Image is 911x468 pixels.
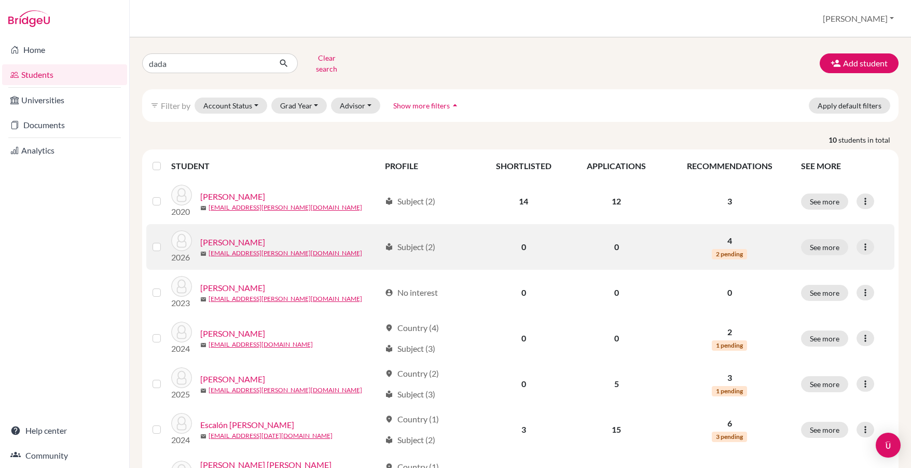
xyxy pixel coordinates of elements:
[801,422,848,438] button: See more
[200,327,265,340] a: [PERSON_NAME]
[385,345,393,353] span: local_library
[385,324,393,332] span: location_on
[209,340,313,349] a: [EMAIL_ADDRESS][DOMAIN_NAME]
[171,434,192,446] p: 2024
[820,53,899,73] button: Add student
[150,101,159,109] i: filter_list
[385,286,438,299] div: No interest
[385,415,393,423] span: location_on
[385,195,435,208] div: Subject (2)
[801,239,848,255] button: See more
[142,53,271,73] input: Find student by name...
[385,197,393,205] span: local_library
[379,154,478,178] th: PROFILE
[171,205,192,218] p: 2020
[569,361,664,407] td: 5
[569,154,664,178] th: APPLICATIONS
[801,194,848,210] button: See more
[385,369,393,378] span: location_on
[2,64,127,85] a: Students
[712,432,747,442] span: 3 pending
[200,251,206,257] span: mail
[670,286,789,299] p: 0
[818,9,899,29] button: [PERSON_NAME]
[171,322,192,342] img: Dada Molins, Alexandra
[569,178,664,224] td: 12
[712,386,747,396] span: 1 pending
[2,420,127,441] a: Help center
[209,294,362,304] a: [EMAIL_ADDRESS][PERSON_NAME][DOMAIN_NAME]
[829,134,838,145] strong: 10
[384,98,469,114] button: Show more filtersarrow_drop_up
[670,235,789,247] p: 4
[385,390,393,398] span: local_library
[271,98,327,114] button: Grad Year
[385,434,435,446] div: Subject (2)
[385,388,435,401] div: Subject (3)
[450,100,460,111] i: arrow_drop_up
[801,285,848,301] button: See more
[478,178,569,224] td: 14
[385,243,393,251] span: local_library
[478,361,569,407] td: 0
[209,249,362,258] a: [EMAIL_ADDRESS][PERSON_NAME][DOMAIN_NAME]
[2,90,127,111] a: Universities
[2,140,127,161] a: Analytics
[171,154,379,178] th: STUDENT
[171,388,192,401] p: 2025
[569,407,664,452] td: 15
[670,371,789,384] p: 3
[200,205,206,211] span: mail
[209,203,362,212] a: [EMAIL_ADDRESS][PERSON_NAME][DOMAIN_NAME]
[385,413,439,425] div: Country (1)
[801,376,848,392] button: See more
[200,296,206,302] span: mail
[171,413,192,434] img: Escalón Dada, Lucía
[200,419,294,431] a: Escalón [PERSON_NAME]
[171,185,192,205] img: Dada, Alberto Jose
[670,417,789,430] p: 6
[2,115,127,135] a: Documents
[569,224,664,270] td: 0
[838,134,899,145] span: students in total
[209,431,333,441] a: [EMAIL_ADDRESS][DATE][DOMAIN_NAME]
[664,154,795,178] th: RECOMMENDATIONS
[200,433,206,439] span: mail
[200,342,206,348] span: mail
[478,270,569,315] td: 0
[171,230,192,251] img: Dada Chávez, Maria Cristina
[171,251,192,264] p: 2026
[2,39,127,60] a: Home
[795,154,894,178] th: SEE MORE
[8,10,50,27] img: Bridge-U
[712,249,747,259] span: 2 pending
[478,154,569,178] th: SHORTLISTED
[200,388,206,394] span: mail
[876,433,901,458] div: Open Intercom Messenger
[171,297,192,309] p: 2023
[385,367,439,380] div: Country (2)
[569,315,664,361] td: 0
[569,270,664,315] td: 0
[809,98,890,114] button: Apply default filters
[298,50,355,77] button: Clear search
[331,98,380,114] button: Advisor
[171,342,192,355] p: 2024
[385,436,393,444] span: local_library
[200,282,265,294] a: [PERSON_NAME]
[209,386,362,395] a: [EMAIL_ADDRESS][PERSON_NAME][DOMAIN_NAME]
[478,407,569,452] td: 3
[712,340,747,351] span: 1 pending
[171,276,192,297] img: Dada Contreras, Andrea
[2,445,127,466] a: Community
[478,224,569,270] td: 0
[801,331,848,347] button: See more
[161,101,190,111] span: Filter by
[385,322,439,334] div: Country (4)
[478,315,569,361] td: 0
[385,241,435,253] div: Subject (2)
[195,98,267,114] button: Account Status
[171,367,192,388] img: Dada Molins, Guillermo
[670,326,789,338] p: 2
[200,190,265,203] a: [PERSON_NAME]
